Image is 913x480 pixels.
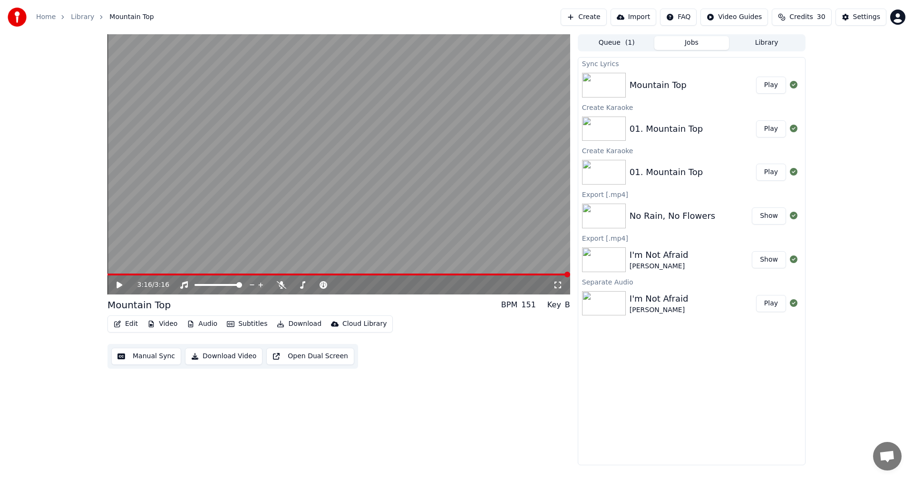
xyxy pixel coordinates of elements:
button: Play [756,77,786,94]
button: Queue [579,36,654,50]
div: 01. Mountain Top [630,122,703,136]
div: 151 [521,299,536,311]
button: Audio [183,317,221,331]
button: Edit [110,317,142,331]
div: Mountain Top [630,78,687,92]
div: I'm Not Afraid [630,248,689,262]
button: Subtitles [223,317,271,331]
button: Play [756,295,786,312]
img: youka [8,8,27,27]
button: Import [611,9,656,26]
div: Create Karaoke [578,145,805,156]
button: Video [144,317,181,331]
div: Create Karaoke [578,101,805,113]
button: Play [756,164,786,181]
button: Jobs [654,36,729,50]
nav: breadcrumb [36,12,154,22]
button: Library [729,36,804,50]
div: Separate Audio [578,276,805,287]
div: Settings [853,12,880,22]
span: ( 1 ) [625,38,635,48]
div: Export [.mp4] [578,232,805,244]
div: Cloud Library [342,319,387,329]
span: 3:16 [155,280,169,290]
button: Video Guides [700,9,768,26]
a: Library [71,12,94,22]
span: Credits [789,12,813,22]
div: / [137,280,160,290]
button: Play [756,120,786,137]
div: Export [.mp4] [578,188,805,200]
button: FAQ [660,9,697,26]
button: Download Video [185,348,262,365]
div: [PERSON_NAME] [630,262,689,271]
a: Home [36,12,56,22]
div: [PERSON_NAME] [630,305,689,315]
div: Mountain Top [107,298,171,312]
div: Sync Lyrics [578,58,805,69]
div: No Rain, No Flowers [630,209,715,223]
button: Create [561,9,607,26]
div: Key [547,299,561,311]
div: BPM [501,299,517,311]
span: 30 [817,12,826,22]
button: Download [273,317,325,331]
button: Show [752,207,786,225]
button: Show [752,251,786,268]
div: 01. Mountain Top [630,166,703,179]
button: Manual Sync [111,348,181,365]
button: Open Dual Screen [266,348,354,365]
div: I'm Not Afraid [630,292,689,305]
button: Credits30 [772,9,831,26]
button: Settings [835,9,886,26]
span: 3:16 [137,280,152,290]
span: Mountain Top [109,12,154,22]
div: Open chat [873,442,902,470]
div: B [565,299,570,311]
